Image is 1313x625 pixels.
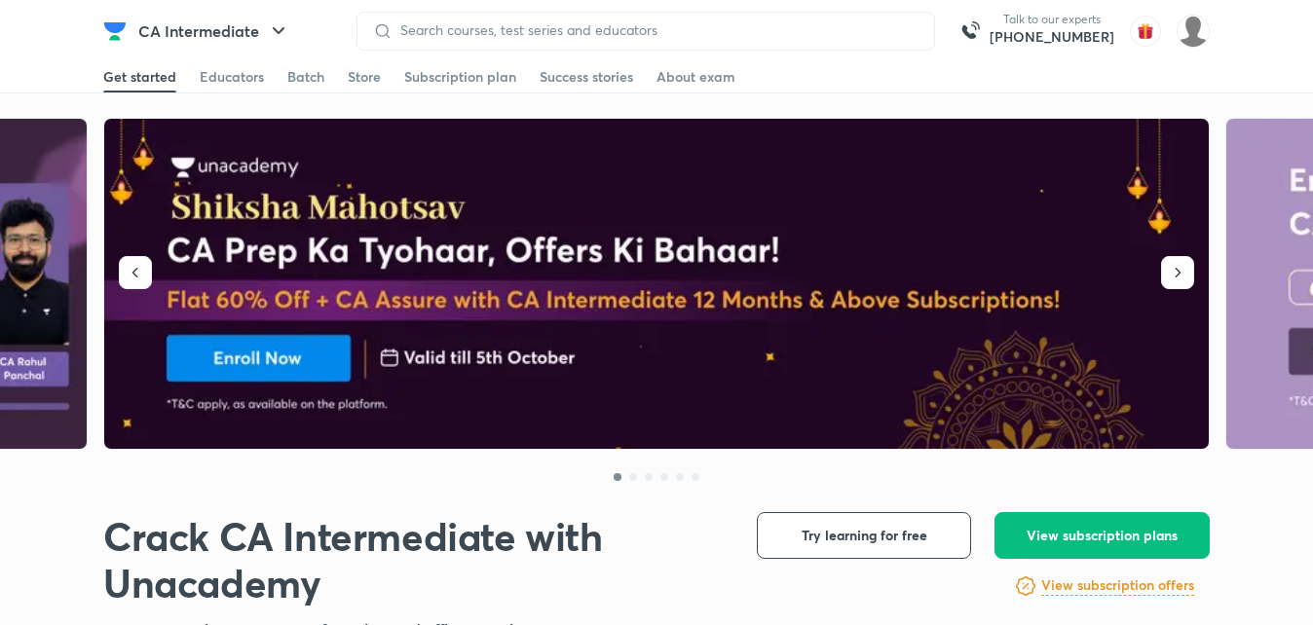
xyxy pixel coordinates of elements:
a: [PHONE_NUMBER] [990,27,1114,47]
a: Success stories [540,61,633,92]
img: avatar [1130,16,1161,47]
div: Subscription plan [404,67,516,87]
div: Success stories [540,67,633,87]
h6: View subscription offers [1041,575,1194,596]
img: Company Logo [103,19,127,43]
a: Get started [103,61,176,92]
p: Talk to our experts [990,12,1114,27]
div: Get started [103,67,176,87]
a: Educators [200,61,264,92]
div: Educators [200,67,264,87]
button: Try learning for free [757,512,971,559]
img: Shikha kumari [1177,15,1210,48]
a: Batch [287,61,324,92]
button: CA Intermediate [127,12,302,51]
a: Store [348,61,381,92]
a: View subscription offers [1041,574,1194,598]
img: call-us [951,12,990,51]
a: Subscription plan [404,61,516,92]
a: About exam [656,61,735,92]
input: Search courses, test series and educators [393,22,919,38]
div: Batch [287,67,324,87]
div: Store [348,67,381,87]
div: About exam [656,67,735,87]
span: View subscription plans [1027,526,1178,545]
span: Try learning for free [802,526,927,545]
button: View subscription plans [994,512,1210,559]
h1: Crack CA Intermediate with Unacademy [103,512,726,607]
